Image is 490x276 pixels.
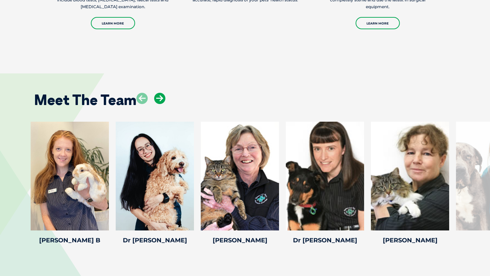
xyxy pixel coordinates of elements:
a: Learn More [91,17,135,29]
h4: Dr [PERSON_NAME] [286,237,364,243]
a: Learn More [356,17,400,29]
h2: Meet The Team [34,93,136,107]
h4: [PERSON_NAME] B [31,237,109,243]
h4: [PERSON_NAME] [201,237,279,243]
h4: [PERSON_NAME] [371,237,449,243]
h4: Dr [PERSON_NAME] [116,237,194,243]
